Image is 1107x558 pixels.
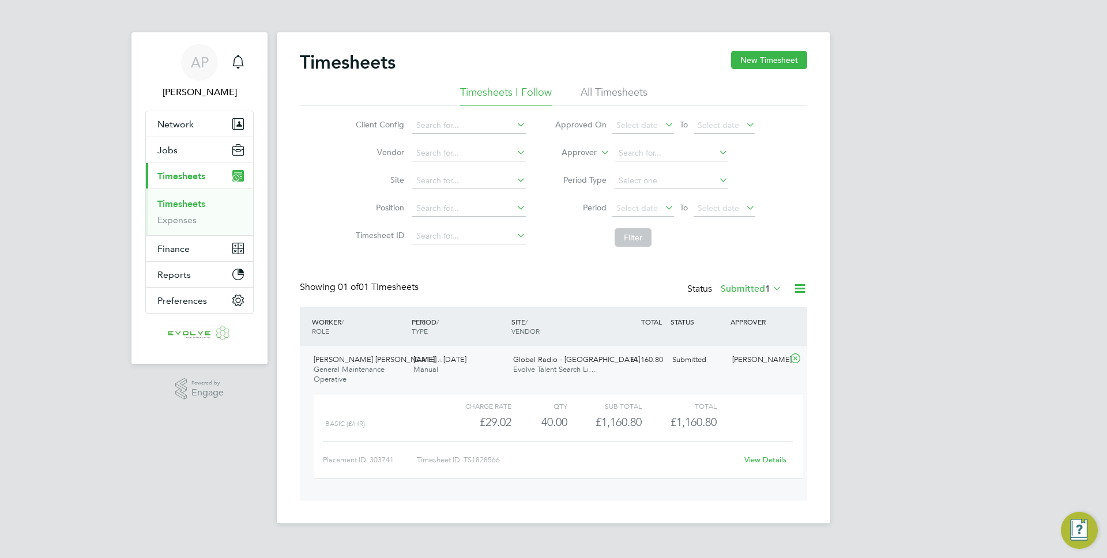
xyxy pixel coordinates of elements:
span: £1,160.80 [671,415,717,429]
span: 1 [765,283,770,295]
span: Timesheets [157,171,205,182]
input: Search for... [412,201,526,217]
span: VENDOR [511,326,540,335]
div: [PERSON_NAME] [728,350,788,370]
span: Finance [157,243,190,254]
label: Period Type [555,175,607,185]
span: ROLE [312,326,329,335]
div: Showing [300,281,421,293]
span: Engage [191,388,224,398]
span: 01 of [338,281,359,293]
div: Status [687,281,784,297]
label: Approved On [555,119,607,130]
button: New Timesheet [731,51,807,69]
div: QTY [511,399,567,413]
label: Site [352,175,404,185]
input: Select one [615,173,728,189]
span: To [676,117,691,132]
span: Network [157,119,194,130]
div: APPROVER [728,311,788,332]
span: / [341,317,344,326]
button: Engage Resource Center [1061,512,1098,549]
a: Go to home page [145,325,254,344]
div: Submitted [668,350,728,370]
span: AP [191,55,209,70]
span: Powered by [191,378,224,388]
label: Submitted [721,283,782,295]
li: All Timesheets [581,85,647,106]
span: / [525,317,528,326]
span: Manual [413,364,438,374]
span: Select date [698,203,739,213]
a: Expenses [157,214,197,225]
label: Timesheet ID [352,230,404,240]
span: Select date [698,120,739,130]
button: Timesheets [146,163,253,188]
input: Search for... [412,145,526,161]
span: / [436,317,439,326]
span: Jobs [157,145,178,156]
nav: Main navigation [131,32,268,364]
div: WORKER [309,311,409,341]
div: Charge rate [437,399,511,413]
span: To [676,200,691,215]
label: Client Config [352,119,404,130]
img: evolve-talent-logo-retina.png [168,325,231,344]
span: Select date [616,120,658,130]
div: Total [642,399,716,413]
span: Select date [616,203,658,213]
span: Reports [157,269,191,280]
button: Finance [146,236,253,261]
span: [DATE] - [DATE] [413,355,466,364]
div: Timesheet ID: TS1828566 [417,451,737,469]
div: Placement ID: 303741 [323,451,417,469]
label: Position [352,202,404,213]
span: TYPE [412,326,428,335]
div: PERIOD [409,311,509,341]
a: View Details [744,455,786,465]
button: Reports [146,262,253,287]
span: [PERSON_NAME] [PERSON_NAME]… [314,355,442,364]
a: Powered byEngage [175,378,224,400]
span: Preferences [157,295,207,306]
div: STATUS [668,311,728,332]
input: Search for... [412,228,526,244]
input: Search for... [412,173,526,189]
input: Search for... [412,118,526,134]
a: Timesheets [157,198,205,209]
div: £29.02 [437,413,511,432]
span: Basic (£/HR) [325,420,365,428]
input: Search for... [615,145,728,161]
li: Timesheets I Follow [460,85,552,106]
button: Filter [615,228,652,247]
label: Approver [545,147,597,159]
span: Global Radio - [GEOGRAPHIC_DATA] [513,355,640,364]
div: £1,160.80 [567,413,642,432]
span: 01 Timesheets [338,281,419,293]
div: SITE [509,311,608,341]
span: Evolve Talent Search Li… [513,364,596,374]
label: Period [555,202,607,213]
div: £1,160.80 [608,350,668,370]
div: Timesheets [146,188,253,235]
a: AP[PERSON_NAME] [145,44,254,99]
button: Preferences [146,288,253,313]
span: General Maintenance Operative [314,364,385,384]
button: Jobs [146,137,253,163]
h2: Timesheets [300,51,396,74]
span: TOTAL [641,317,662,326]
span: Anthony Perrin [145,85,254,99]
div: Sub Total [567,399,642,413]
label: Vendor [352,147,404,157]
div: 40.00 [511,413,567,432]
button: Network [146,111,253,137]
